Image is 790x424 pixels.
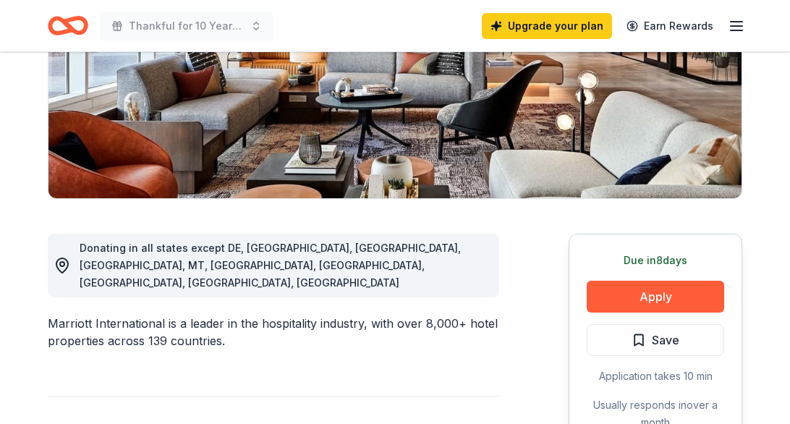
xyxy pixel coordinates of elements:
span: Thankful for 10 Years Gala Fundraiser [129,17,245,35]
button: Apply [587,281,724,313]
button: Thankful for 10 Years Gala Fundraiser [100,12,273,41]
a: Upgrade your plan [482,13,612,39]
div: Due in 8 days [587,252,724,269]
span: Save [652,331,679,349]
div: Application takes 10 min [587,368,724,385]
span: Donating in all states except DE, [GEOGRAPHIC_DATA], [GEOGRAPHIC_DATA], [GEOGRAPHIC_DATA], MT, [G... [80,242,461,289]
div: Marriott International is a leader in the hospitality industry, with over 8,000+ hotel properties... [48,315,499,349]
button: Save [587,324,724,356]
a: Home [48,9,88,43]
a: Earn Rewards [618,13,722,39]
